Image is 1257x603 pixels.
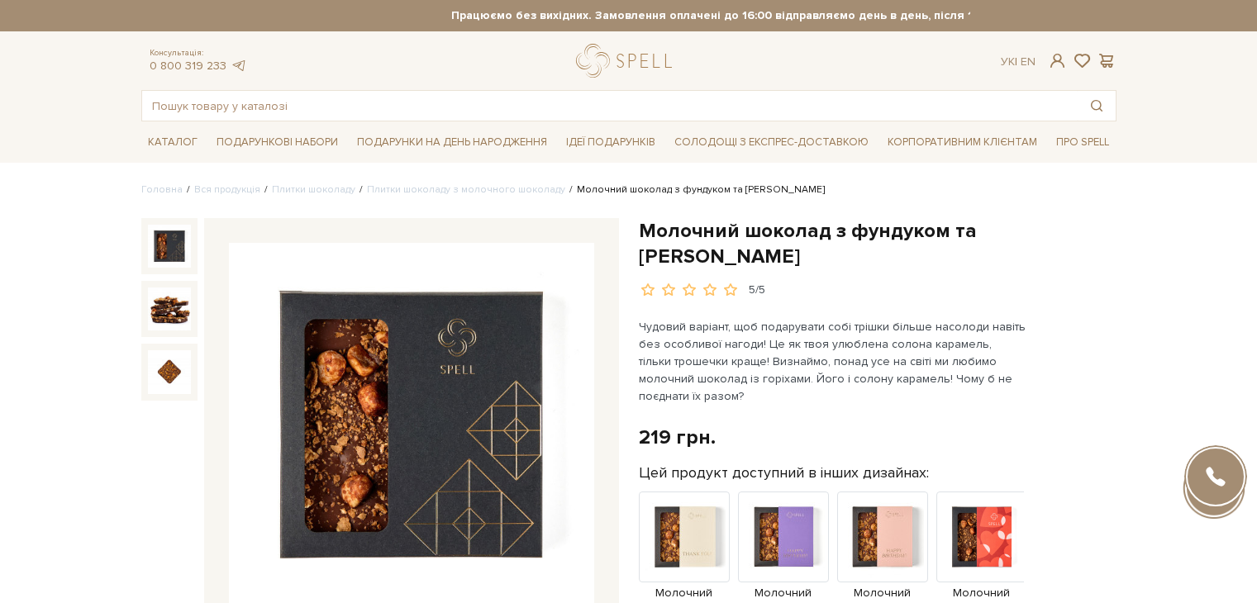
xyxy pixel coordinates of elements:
[565,183,825,197] li: Молочний шоколад з фундуком та [PERSON_NAME]
[148,287,191,330] img: Молочний шоколад з фундуком та солоною карамеллю
[881,128,1044,156] a: Корпоративним клієнтам
[1001,55,1036,69] div: Ук
[1050,130,1116,155] span: Про Spell
[148,350,191,393] img: Молочний шоколад з фундуком та солоною карамеллю
[639,463,929,482] label: Цей продукт доступний в інших дизайнах:
[837,491,928,582] img: Продукт
[749,283,765,298] div: 5/5
[210,130,345,155] span: Подарункові набори
[936,491,1027,582] img: Продукт
[141,130,204,155] span: Каталог
[367,183,565,196] a: Плитки шоколаду з молочного шоколаду
[639,318,1026,405] p: Чудовий варіант, щоб подарувати собі трішки більше насолоди навіть без особливої нагоди! Це як тв...
[1015,55,1017,69] span: |
[142,91,1078,121] input: Пошук товару у каталозі
[639,491,730,582] img: Продукт
[576,44,679,78] a: logo
[639,218,1117,269] h1: Молочний шоколад з фундуком та [PERSON_NAME]
[1078,91,1116,121] button: Пошук товару у каталозі
[639,425,716,450] div: 219 грн.
[1021,55,1036,69] a: En
[194,183,260,196] a: Вся продукція
[559,130,662,155] span: Ідеї подарунків
[350,130,554,155] span: Подарунки на День народження
[148,225,191,268] img: Молочний шоколад з фундуком та солоною карамеллю
[272,183,355,196] a: Плитки шоколаду
[738,491,829,582] img: Продукт
[668,128,875,156] a: Солодощі з експрес-доставкою
[150,48,247,59] span: Консультація:
[141,183,183,196] a: Головна
[150,59,226,73] a: 0 800 319 233
[231,59,247,73] a: telegram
